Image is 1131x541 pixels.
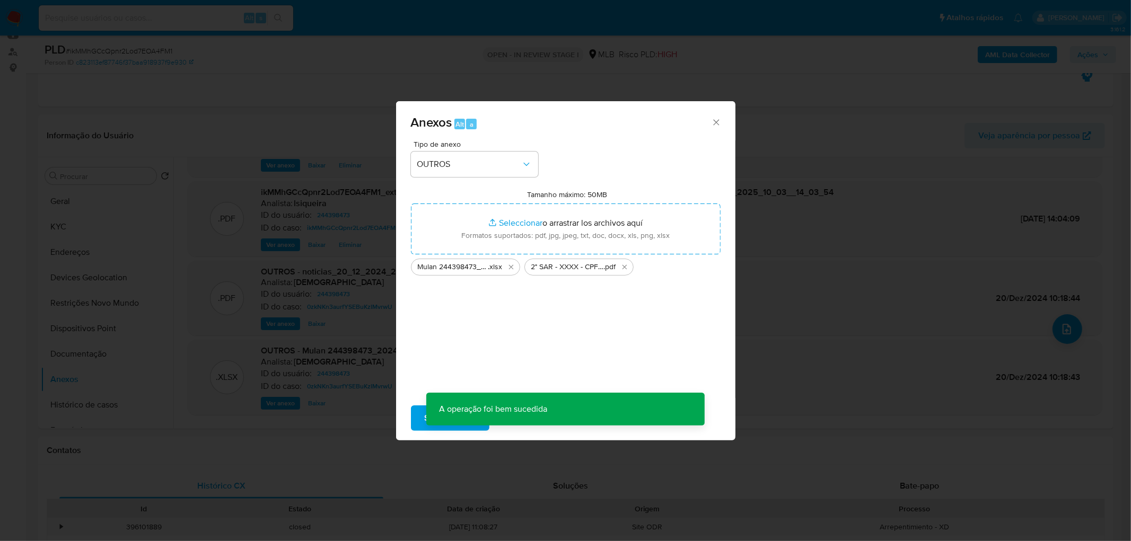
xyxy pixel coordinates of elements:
[414,140,541,148] span: Tipo de anexo
[505,261,518,273] button: Eliminar Mulan 244398473_2025_10_03_11_25_09.xlsx
[618,261,631,273] button: Eliminar 2° SAR - XXXX - CPF 31918373884 - WALDIR MURCIA JUNIOR.pdf
[411,254,721,276] ul: Archivos seleccionados
[531,262,604,272] span: 2° SAR - XXXX - CPF 31918373884 - WALDIR MURCIA JUNIOR
[418,262,488,272] span: Mulan 244398473_2025_10_03_11_25_09
[470,119,474,129] span: a
[488,262,503,272] span: .xlsx
[411,113,452,131] span: Anexos
[455,119,464,129] span: Alt
[411,152,538,177] button: OUTROS
[425,406,476,430] span: Subir arquivo
[411,405,489,431] button: Subir arquivo
[417,159,521,170] span: OUTROS
[604,262,616,272] span: .pdf
[527,190,607,199] label: Tamanho máximo: 50MB
[426,393,560,425] p: A operação foi bem sucedida
[507,406,542,430] span: Cancelar
[711,117,721,127] button: Cerrar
